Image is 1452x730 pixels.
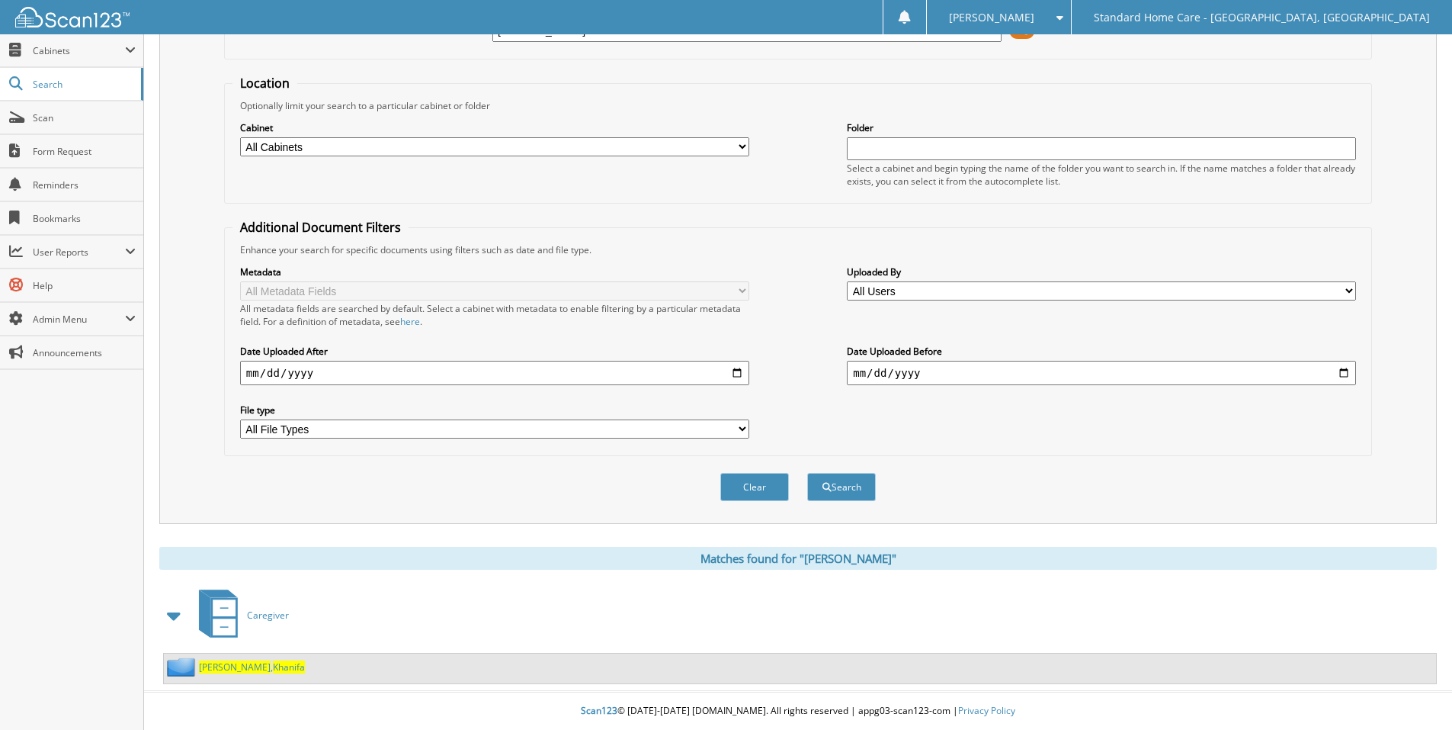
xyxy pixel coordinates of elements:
span: Form Request [33,145,136,158]
label: Cabinet [240,121,749,134]
label: Uploaded By [847,265,1356,278]
button: Clear [720,473,789,501]
span: [PERSON_NAME] [199,661,271,674]
button: Search [807,473,876,501]
span: Reminders [33,178,136,191]
span: Search [33,78,133,91]
div: All metadata fields are searched by default. Select a cabinet with metadata to enable filtering b... [240,302,749,328]
div: Enhance your search for specific documents using filters such as date and file type. [232,243,1364,256]
div: Optionally limit your search to a particular cabinet or folder [232,99,1364,112]
span: Help [33,279,136,292]
legend: Additional Document Filters [232,219,409,236]
a: Privacy Policy [958,704,1015,717]
a: here [400,315,420,328]
span: Bookmarks [33,212,136,225]
label: File type [240,404,749,416]
span: Announcements [33,346,136,359]
label: Folder [847,121,1356,134]
span: Caregiver [247,609,289,622]
span: User Reports [33,246,125,259]
span: Khanifa [273,661,305,674]
label: Date Uploaded After [240,345,749,358]
a: [PERSON_NAME],Khanifa [199,661,305,674]
div: Select a cabinet and begin typing the name of the folder you want to search in. If the name match... [847,162,1356,188]
label: Date Uploaded Before [847,345,1356,358]
label: Metadata [240,265,749,278]
span: Standard Home Care - [GEOGRAPHIC_DATA], [GEOGRAPHIC_DATA] [1094,13,1430,22]
span: Admin Menu [33,313,125,326]
legend: Location [232,75,297,92]
span: Scan123 [581,704,617,717]
div: © [DATE]-[DATE] [DOMAIN_NAME]. All rights reserved | appg03-scan123-com | [144,693,1452,730]
span: [PERSON_NAME] [949,13,1034,22]
input: start [240,361,749,385]
span: Cabinets [33,44,125,57]
span: Scan [33,111,136,124]
img: scan123-logo-white.svg [15,7,130,27]
div: Matches found for "[PERSON_NAME]" [159,547,1437,570]
img: folder2.png [167,658,199,677]
a: Caregiver [190,585,289,645]
iframe: Chat Widget [1376,657,1452,730]
input: end [847,361,1356,385]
